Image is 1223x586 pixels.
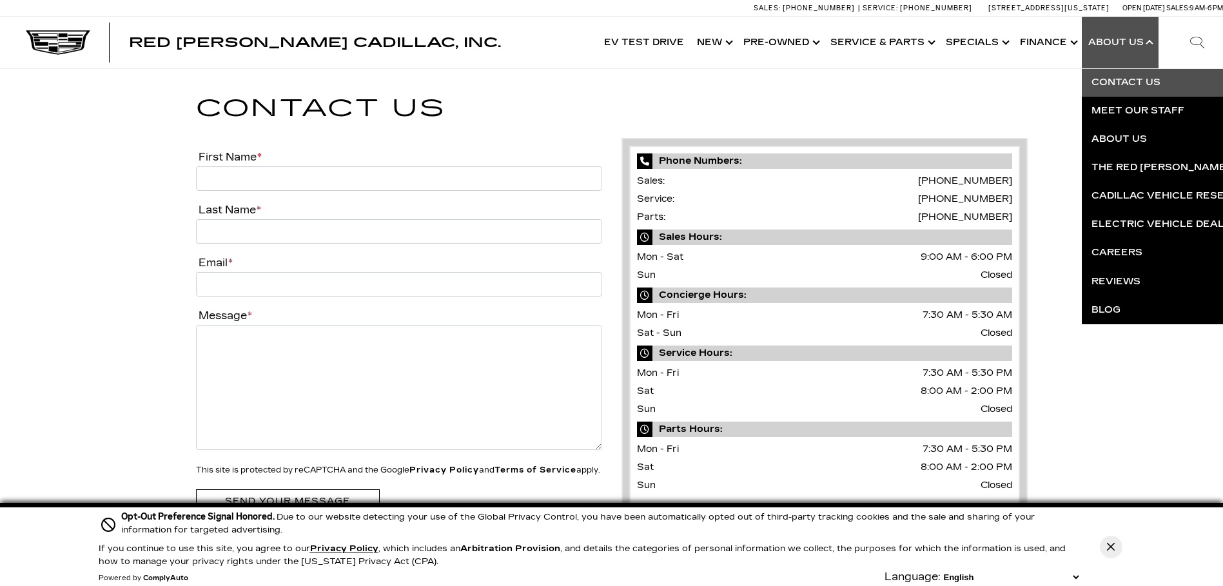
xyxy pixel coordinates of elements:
[637,367,679,378] span: Mon - Fri
[494,465,576,474] a: Terms of Service
[921,382,1012,400] span: 8:00 AM - 2:00 PM
[99,543,1066,567] p: If you continue to use this site, you agree to our , which includes an , and details the categori...
[637,404,656,415] span: Sun
[754,5,858,12] a: Sales: [PHONE_NUMBER]
[196,151,262,163] label: First Name
[923,440,1012,458] span: 7:30 AM - 5:30 PM
[981,400,1012,418] span: Closed
[1166,4,1189,12] span: Sales:
[885,572,941,582] div: Language:
[637,251,683,262] span: Mon - Sat
[923,306,1012,324] span: 7:30 AM - 5:30 AM
[637,230,1012,245] span: Sales Hours:
[409,465,479,474] a: Privacy Policy
[981,476,1012,494] span: Closed
[196,204,261,216] label: Last Name
[196,219,602,244] input: Last Name*
[918,193,1012,204] a: [PHONE_NUMBER]
[26,30,90,55] img: Cadillac Dark Logo with Cadillac White Text
[99,574,188,582] div: Powered by
[1082,17,1159,68] a: About Us
[121,511,277,522] span: Opt-Out Preference Signal Honored .
[598,17,690,68] a: EV Test Drive
[460,543,560,554] strong: Arbitration Provision
[637,211,665,222] span: Parts:
[690,17,737,68] a: New
[129,36,501,49] a: Red [PERSON_NAME] Cadillac, Inc.
[637,422,1012,437] span: Parts Hours:
[196,489,380,513] input: Send your message
[939,17,1013,68] a: Specials
[900,4,972,12] span: [PHONE_NUMBER]
[196,309,252,322] label: Message
[921,248,1012,266] span: 9:00 AM - 6:00 PM
[196,465,600,474] small: This site is protected by reCAPTCHA and the Google and apply.
[981,266,1012,284] span: Closed
[921,458,1012,476] span: 8:00 AM - 2:00 PM
[143,574,188,582] a: ComplyAuto
[196,90,1028,128] h1: Contact Us
[863,4,898,12] span: Service:
[637,269,656,280] span: Sun
[754,4,781,12] span: Sales:
[988,4,1110,12] a: [STREET_ADDRESS][US_STATE]
[196,166,602,191] input: First Name*
[737,17,824,68] a: Pre-Owned
[918,211,1012,222] a: [PHONE_NUMBER]
[1122,4,1165,12] span: Open [DATE]
[923,364,1012,382] span: 7:30 AM - 5:30 PM
[941,571,1082,583] select: Language Select
[637,175,665,186] span: Sales:
[858,5,975,12] a: Service: [PHONE_NUMBER]
[1171,17,1223,68] div: Search
[824,17,939,68] a: Service & Parts
[637,444,679,454] span: Mon - Fri
[1013,17,1082,68] a: Finance
[196,148,602,520] form: Contact Us
[196,325,602,450] textarea: Message*
[637,309,679,320] span: Mon - Fri
[196,272,602,297] input: Email*
[637,193,674,204] span: Service:
[637,288,1012,303] span: Concierge Hours:
[196,257,233,269] label: Email
[1100,536,1122,558] button: Close Button
[918,175,1012,186] a: [PHONE_NUMBER]
[637,480,656,491] span: Sun
[310,543,378,554] u: Privacy Policy
[129,35,501,50] span: Red [PERSON_NAME] Cadillac, Inc.
[637,346,1012,361] span: Service Hours:
[637,386,654,396] span: Sat
[637,462,654,473] span: Sat
[981,324,1012,342] span: Closed
[637,327,681,338] span: Sat - Sun
[637,153,1012,169] span: Phone Numbers:
[783,4,855,12] span: [PHONE_NUMBER]
[121,510,1082,536] div: Due to our website detecting your use of the Global Privacy Control, you have been automatically ...
[1189,4,1223,12] span: 9 AM-6 PM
